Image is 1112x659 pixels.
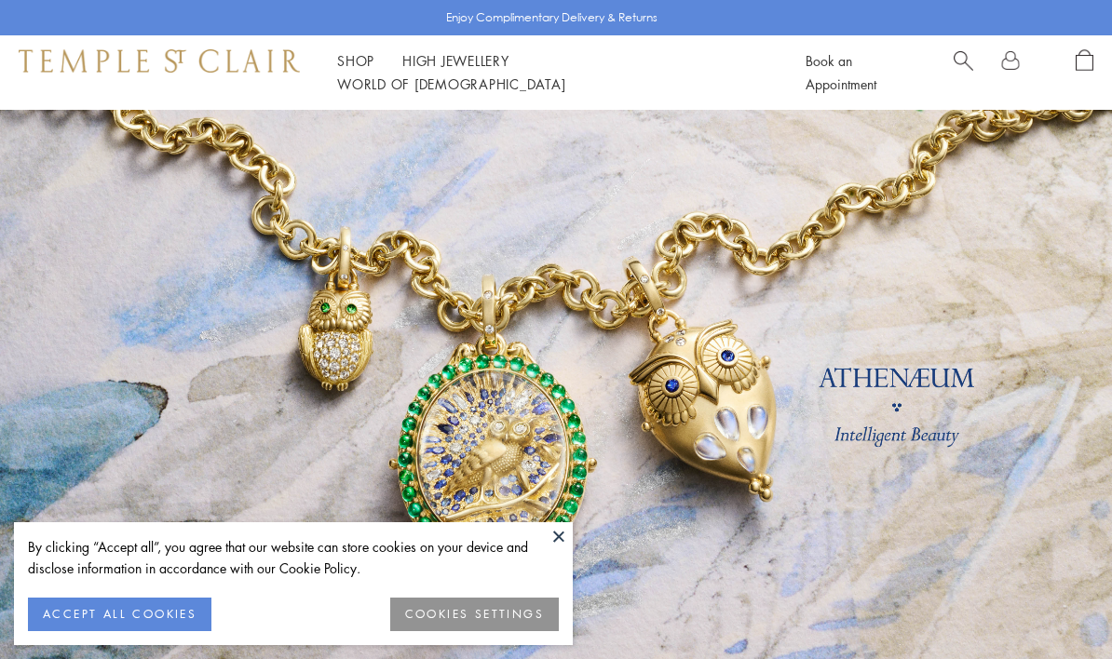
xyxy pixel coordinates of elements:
a: ShopShop [337,51,374,70]
a: Open Shopping Bag [1076,49,1093,96]
a: Book an Appointment [806,51,876,93]
a: High JewelleryHigh Jewellery [402,51,509,70]
nav: Main navigation [337,49,764,96]
button: ACCEPT ALL COOKIES [28,598,211,631]
p: Enjoy Complimentary Delivery & Returns [446,8,658,27]
div: By clicking “Accept all”, you agree that our website can store cookies on your device and disclos... [28,536,559,579]
img: Temple St. Clair [19,49,300,72]
a: World of [DEMOGRAPHIC_DATA]World of [DEMOGRAPHIC_DATA] [337,74,565,93]
a: Search [954,49,973,96]
button: COOKIES SETTINGS [390,598,559,631]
